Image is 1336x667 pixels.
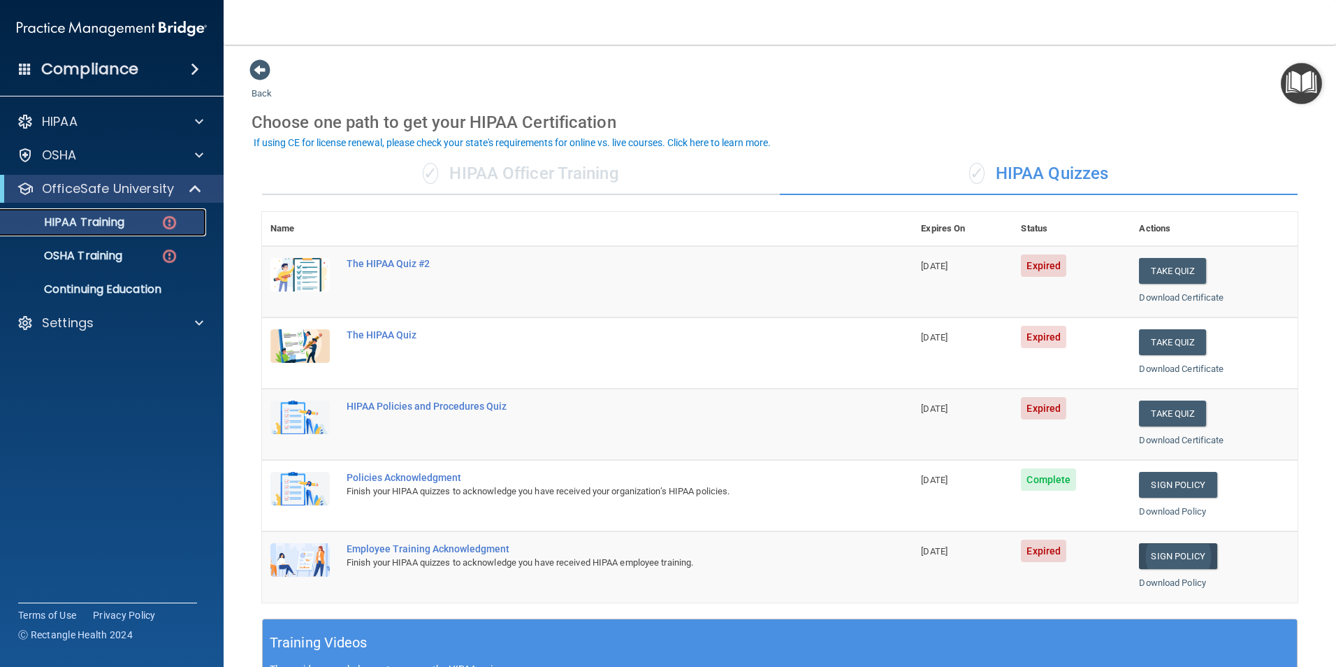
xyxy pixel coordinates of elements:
[262,212,338,246] th: Name
[252,102,1308,143] div: Choose one path to get your HIPAA Certification
[262,153,780,195] div: HIPAA Officer Training
[1131,212,1298,246] th: Actions
[1139,258,1206,284] button: Take Quiz
[1139,543,1217,569] a: Sign Policy
[161,214,178,231] img: danger-circle.6113f641.png
[347,258,843,269] div: The HIPAA Quiz #2
[9,249,122,263] p: OSHA Training
[969,163,985,184] span: ✓
[1021,326,1066,348] span: Expired
[41,59,138,79] h4: Compliance
[1139,329,1206,355] button: Take Quiz
[1021,254,1066,277] span: Expired
[347,483,843,500] div: Finish your HIPAA quizzes to acknowledge you have received your organization’s HIPAA policies.
[780,153,1298,195] div: HIPAA Quizzes
[42,147,77,164] p: OSHA
[921,403,947,414] span: [DATE]
[347,329,843,340] div: The HIPAA Quiz
[17,147,203,164] a: OSHA
[1139,364,1224,374] a: Download Certificate
[921,475,947,485] span: [DATE]
[9,282,200,296] p: Continuing Education
[1012,212,1131,246] th: Status
[347,554,843,571] div: Finish your HIPAA quizzes to acknowledge you have received HIPAA employee training.
[347,472,843,483] div: Policies Acknowledgment
[1281,63,1322,104] button: Open Resource Center
[1021,397,1066,419] span: Expired
[1139,435,1224,445] a: Download Certificate
[18,628,133,642] span: Ⓒ Rectangle Health 2024
[1139,292,1224,303] a: Download Certificate
[347,401,843,412] div: HIPAA Policies and Procedures Quiz
[161,248,178,265] img: danger-circle.6113f641.png
[270,631,368,655] h5: Training Videos
[93,608,156,622] a: Privacy Policy
[17,113,203,130] a: HIPAA
[347,543,843,554] div: Employee Training Acknowledgment
[42,113,78,130] p: HIPAA
[42,315,94,331] p: Settings
[1139,401,1206,426] button: Take Quiz
[1139,472,1217,498] a: Sign Policy
[252,71,272,99] a: Back
[9,215,124,229] p: HIPAA Training
[1139,578,1206,588] a: Download Policy
[921,261,947,271] span: [DATE]
[17,315,203,331] a: Settings
[254,138,771,148] div: If using CE for license renewal, please check your state's requirements for online vs. live cours...
[1139,506,1206,517] a: Download Policy
[42,180,174,197] p: OfficeSafe University
[1021,468,1076,491] span: Complete
[921,546,947,557] span: [DATE]
[18,608,76,622] a: Terms of Use
[17,180,203,197] a: OfficeSafe University
[423,163,438,184] span: ✓
[921,332,947,343] span: [DATE]
[1021,540,1066,562] span: Expired
[17,15,207,43] img: PMB logo
[252,136,773,150] button: If using CE for license renewal, please check your state's requirements for online vs. live cours...
[913,212,1012,246] th: Expires On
